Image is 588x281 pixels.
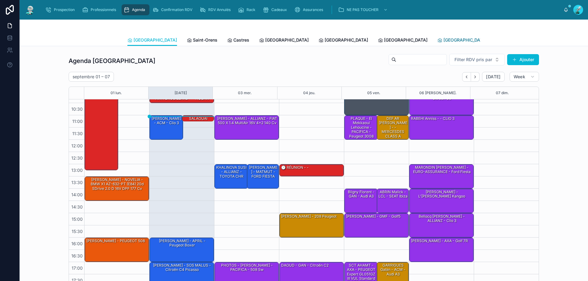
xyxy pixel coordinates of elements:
[70,253,84,258] span: 16:30
[377,116,409,139] div: DEF AR [PERSON_NAME] - - MERCESDES CLASS A
[496,87,509,99] button: 07 dim.
[70,216,84,222] span: 15:00
[507,54,539,65] button: Ajouter
[336,4,391,15] a: NE PAS TOUCHER
[265,37,309,43] span: [GEOGRAPHIC_DATA]
[454,57,492,63] span: Filter RDV pris par
[410,189,473,199] div: [PERSON_NAME] - L'[PERSON_NAME] kangoo
[378,189,409,199] div: ABRIN Malick - LCL - SEAT Ibiza
[70,168,84,173] span: 13:00
[419,87,457,99] button: 06 [PERSON_NAME].
[345,189,378,213] div: Bligny Florent - GAN - Audi A3
[70,229,84,234] span: 15:30
[111,87,122,99] button: 01 lun.
[70,106,84,112] span: 10:30
[70,192,84,197] span: 14:00
[43,4,79,15] a: Prospection
[216,263,278,273] div: PHOTOS - [PERSON_NAME] - PACIFICA - 508 sw
[280,213,344,237] div: [PERSON_NAME] - 208 Peugeot
[151,238,213,248] div: [PERSON_NAME] - APRIL - Peugeot boxer
[150,116,183,139] div: [PERSON_NAME] - ACM - Clio 3
[410,238,469,244] div: [PERSON_NAME] - AXA - Golf 7R
[70,265,84,271] span: 17:00
[261,4,291,15] a: Cadeaux
[70,180,84,185] span: 13:30
[182,116,214,122] div: SALAOUAI Kaoutar - MUTUELLE DE POITIERS - Clio 4
[85,67,118,170] div: Seb absent la matinée - -
[71,119,84,124] span: 11:00
[122,4,149,15] a: Agenda
[409,116,473,139] div: RABEHI Anniss - - CLIO 3
[462,72,471,82] button: Back
[248,165,279,179] div: [PERSON_NAME] - MATMUT - FORD FIESTA
[24,5,36,15] img: App logo
[86,238,145,244] div: [PERSON_NAME] - PEUGEOT 508
[40,3,563,17] div: scrollable content
[216,116,278,126] div: [PERSON_NAME] - ALLIANZ - FIAT 500 X 1.4 MultiAir 16V 4x2 140 cv
[410,165,473,175] div: MARONDIN [PERSON_NAME] - EURO-ASSURANCE - Ford fiesta
[409,213,473,237] div: Bellocq [PERSON_NAME] - ALLIANZ - Clio 3
[91,7,116,12] span: Professionnels
[514,74,525,79] span: Week
[410,116,455,121] div: RABEHI Anniss - - CLIO 3
[410,214,473,224] div: Bellocq [PERSON_NAME] - ALLIANZ - Clio 3
[471,72,480,82] button: Next
[151,116,183,126] div: [PERSON_NAME] - ACM - Clio 3
[409,189,473,213] div: [PERSON_NAME] - L'[PERSON_NAME] kangoo
[378,263,409,277] div: GARRIGUES Gabin - ACM - audi a3
[280,165,344,176] div: 🕒 RÉUNION - -
[233,37,249,43] span: Castres
[134,37,177,43] span: [GEOGRAPHIC_DATA]
[80,4,120,15] a: Professionnels
[69,57,155,65] h1: Agenda [GEOGRAPHIC_DATA]
[378,35,428,47] a: [GEOGRAPHIC_DATA]
[303,7,323,12] span: Assurances
[271,7,287,12] span: Cadeaux
[292,4,327,15] a: Assurances
[161,7,192,12] span: Confirmation RDV
[247,7,255,12] span: Rack
[70,204,84,209] span: 14:30
[70,241,84,246] span: 16:00
[345,213,409,237] div: [PERSON_NAME] - GMF - Golf5
[70,155,84,161] span: 12:30
[303,87,315,99] button: 04 jeu.
[449,54,505,65] button: Select Button
[409,91,473,115] div: [PERSON_NAME] - L'OLIVIER - Citroën c3
[73,74,110,80] h2: septembre 01 – 07
[85,177,149,201] div: [PERSON_NAME] - NOVELIA - BMW X1 AZ-632-PT (E84) 20d sDrive 2.0 d 16V DPF 177 cv
[437,35,487,47] a: [GEOGRAPHIC_DATA]
[347,7,379,12] span: NE PAS TOUCHER
[409,238,473,262] div: [PERSON_NAME] - AXA - Golf 7R
[377,189,409,213] div: ABRIN Malick - LCL - SEAT Ibiza
[367,87,380,99] button: 05 ven.
[150,238,214,262] div: [PERSON_NAME] - APRIL - Peugeot boxer
[281,263,329,268] div: DAOUD - GAN - Citroën C2
[193,37,217,43] span: Saint-Orens
[318,35,368,47] a: [GEOGRAPHIC_DATA]
[247,165,279,188] div: [PERSON_NAME] - MATMUT - FORD FIESTA
[85,238,149,262] div: [PERSON_NAME] - PEUGEOT 508
[70,143,84,148] span: 12:00
[132,7,145,12] span: Agenda
[208,7,231,12] span: RDV Annulés
[281,214,337,219] div: [PERSON_NAME] - 208 Peugeot
[54,7,75,12] span: Prospection
[238,87,252,99] button: 03 mer.
[345,189,377,199] div: Bligny Florent - GAN - Audi A3
[198,4,235,15] a: RDV Annulés
[281,165,309,170] div: 🕒 RÉUNION - -
[175,87,187,99] button: [DATE]
[71,131,84,136] span: 11:30
[345,116,377,139] div: PLAQUE - El Mekkaoui Lehoucine - PACIFICA - peugeot 3008
[183,116,214,139] div: SALAOUAI Kaoutar - MUTUELLE DE POITIERS - Clio 4
[70,94,84,99] span: 10:00
[187,35,217,47] a: Saint-Orens
[151,263,213,273] div: [PERSON_NAME] - SOS MALUS - Citroën C4 Picasso
[86,177,149,191] div: [PERSON_NAME] - NOVELIA - BMW X1 AZ-632-PT (E84) 20d sDrive 2.0 d 16V DPF 177 cv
